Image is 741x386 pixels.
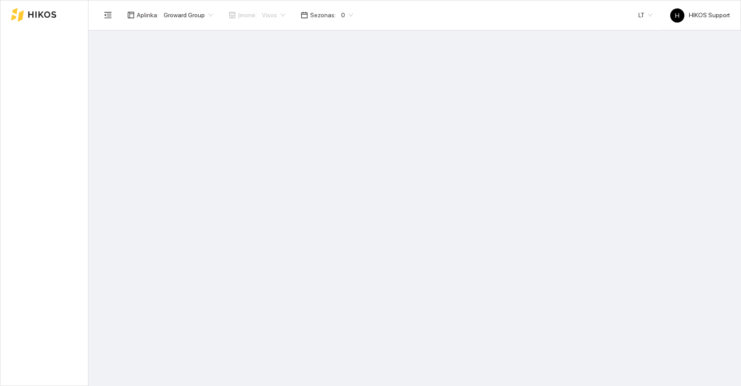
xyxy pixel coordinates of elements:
[164,8,213,22] span: Groward Group
[137,10,158,20] span: Aplinka :
[127,12,134,19] span: layout
[675,8,680,23] span: H
[670,12,730,19] span: HIKOS Support
[301,12,308,19] span: calendar
[262,8,285,22] span: Visos
[238,10,257,20] span: Įmonė :
[104,11,112,19] span: menu-fold
[638,8,653,22] span: LT
[229,12,236,19] span: shop
[310,10,336,20] span: Sezonas :
[341,8,353,22] span: 0
[99,6,117,24] button: menu-fold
